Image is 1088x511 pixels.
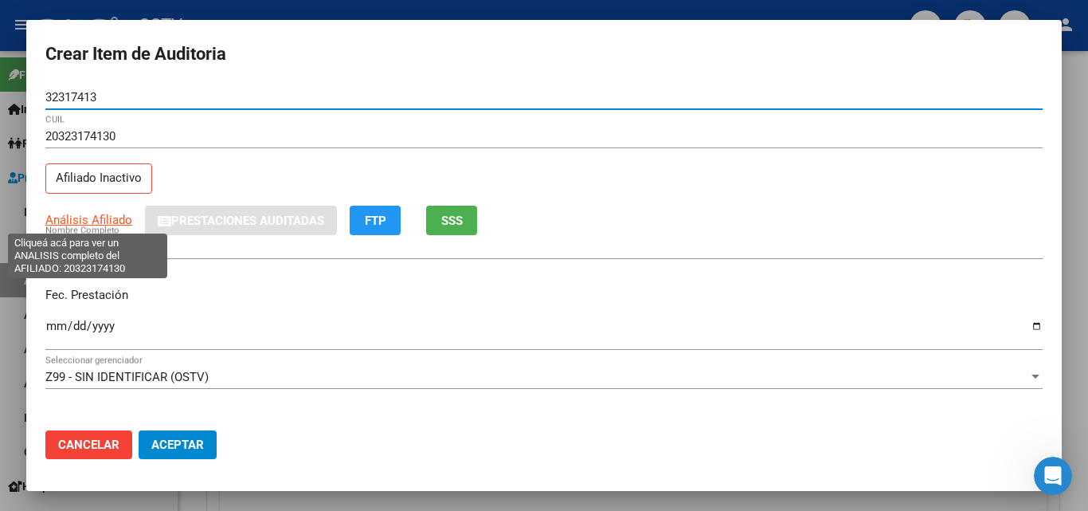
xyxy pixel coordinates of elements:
span: SSS [441,214,463,228]
button: Aceptar [139,430,217,459]
iframe: Intercom live chat [1034,457,1072,495]
span: FTP [365,214,386,228]
span: Análisis Afiliado [45,213,132,227]
span: Prestaciones Auditadas [171,214,324,228]
p: Código Prestación (no obligatorio) [45,415,1043,434]
button: Cancelar [45,430,132,459]
button: SSS [426,206,477,235]
p: Fec. Prestación [45,286,1043,305]
p: Afiliado Inactivo [45,163,152,195]
span: Cancelar [58,438,119,452]
button: Prestaciones Auditadas [145,206,337,235]
span: Aceptar [151,438,204,452]
h2: Crear Item de Auditoria [45,39,1043,69]
span: Z99 - SIN IDENTIFICAR (OSTV) [45,370,209,384]
button: FTP [350,206,401,235]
